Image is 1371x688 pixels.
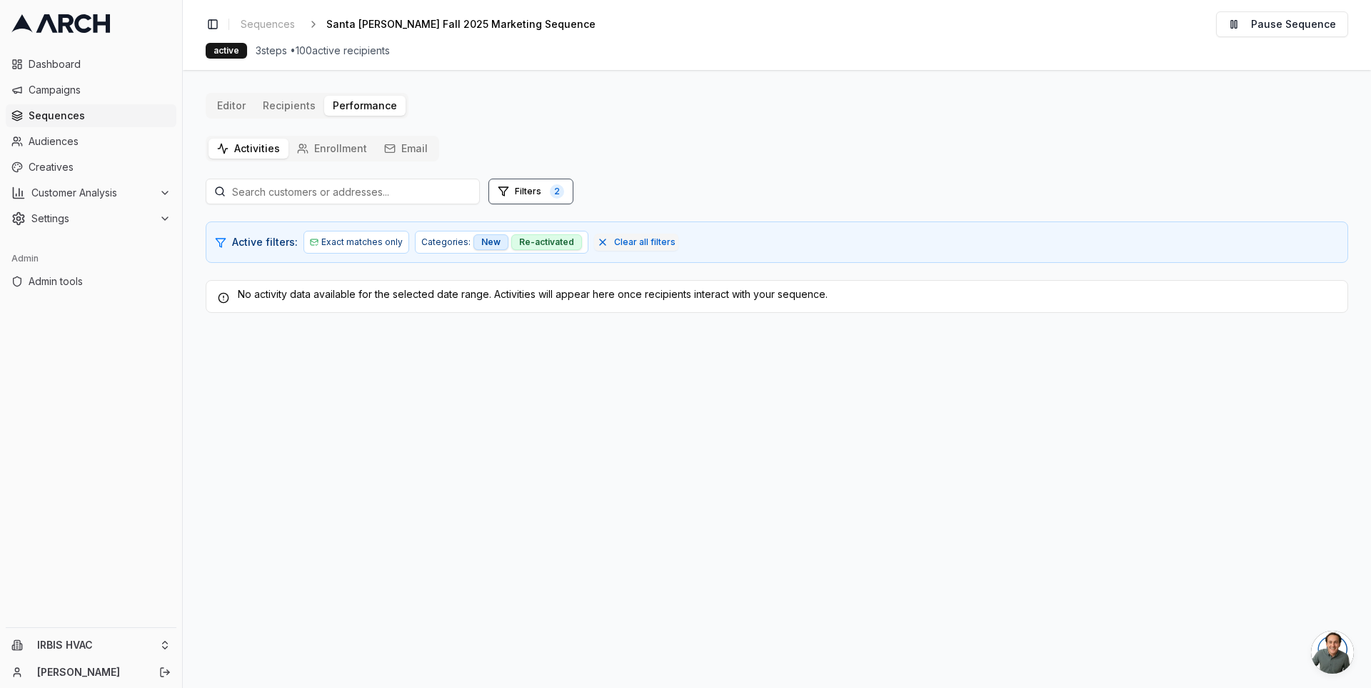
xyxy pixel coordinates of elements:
a: Admin tools [6,270,176,293]
button: IRBIS HVAC [6,634,176,657]
a: [PERSON_NAME] [37,665,144,679]
button: Settings [6,207,176,230]
button: Email [376,139,436,159]
div: No activity data available for the selected date range. Activities will appear here once recipien... [218,287,1336,301]
span: Sequences [241,17,295,31]
div: active [206,43,247,59]
button: Pause Sequence [1216,11,1348,37]
div: Re-activated [511,234,582,250]
button: Activities [209,139,288,159]
button: Recipients [254,96,324,116]
span: Dashboard [29,57,171,71]
a: Creatives [6,156,176,179]
button: Clear all filters [594,234,678,251]
span: Campaigns [29,83,171,97]
div: Open chat [1311,631,1354,674]
span: Creatives [29,160,171,174]
span: Clear all filters [614,236,676,248]
div: Admin [6,247,176,270]
div: New [473,234,508,250]
a: Campaigns [6,79,176,101]
span: Sequences [29,109,171,123]
span: IRBIS HVAC [37,639,154,652]
span: Exact matches only [321,236,403,248]
button: Enrollment [288,139,376,159]
a: Audiences [6,130,176,153]
a: Dashboard [6,53,176,76]
span: Active filters: [232,235,298,249]
a: Sequences [6,104,176,127]
input: Search customers or addresses... [206,179,480,204]
button: Performance [324,96,406,116]
button: Log out [155,662,175,682]
span: Customer Analysis [31,186,154,200]
span: 3 steps • 100 active recipients [256,44,390,58]
nav: breadcrumb [235,14,618,34]
button: Open filters (2 active) [488,179,573,204]
span: Audiences [29,134,171,149]
span: 2 [550,184,564,199]
button: Editor [209,96,254,116]
span: Santa [PERSON_NAME] Fall 2025 Marketing Sequence [326,17,596,31]
span: Admin tools [29,274,171,289]
a: Sequences [235,14,301,34]
span: Categories: [421,236,471,248]
button: Customer Analysis [6,181,176,204]
span: Settings [31,211,154,226]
